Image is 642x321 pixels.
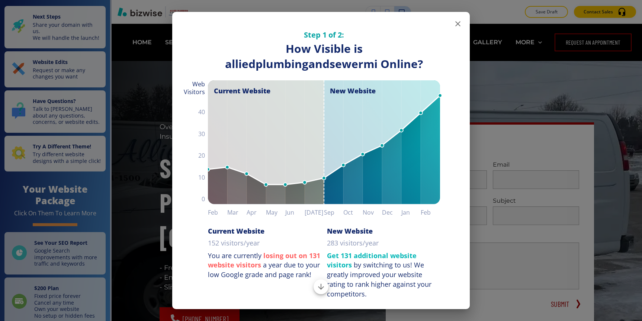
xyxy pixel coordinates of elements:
h6: May [266,207,285,218]
h6: Mar [227,207,247,218]
strong: Get 131 additional website visitors [327,251,417,270]
h6: [DATE] [305,207,324,218]
h6: Dec [382,207,401,218]
p: 152 visitors/year [208,238,260,248]
h6: Current Website [208,227,264,235]
div: We greatly improved your website rating to rank higher against your competitors. [327,260,431,298]
h6: Nov [363,207,382,218]
p: You are currently a year due to your low Google grade and page rank! [208,251,321,280]
h6: Apr [247,207,266,218]
h6: Oct [343,207,363,218]
p: by switching to us! [327,251,440,299]
h6: Jan [401,207,421,218]
h6: New Website [327,227,373,235]
button: Scroll to bottom [314,279,328,294]
h6: Sep [324,207,343,218]
strong: losing out on 131 website visitors [208,251,320,270]
h6: Jun [285,207,305,218]
h6: Feb [421,207,440,218]
h6: Feb [208,207,227,218]
p: 283 visitors/year [327,238,379,248]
